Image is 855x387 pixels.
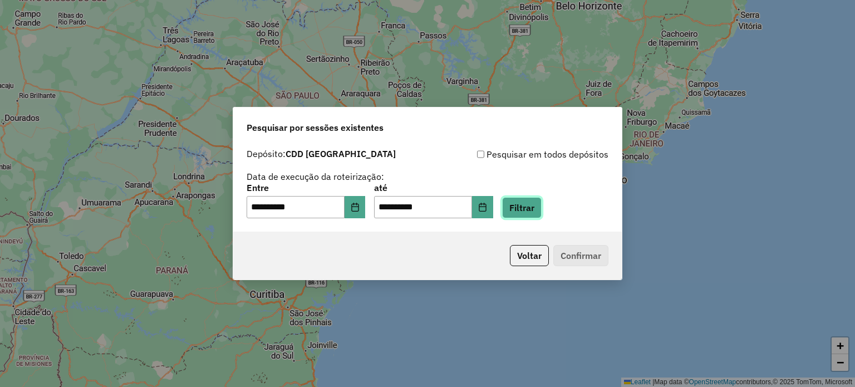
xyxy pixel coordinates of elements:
[247,121,384,134] span: Pesquisar por sessões existentes
[247,181,365,194] label: Entre
[510,245,549,266] button: Voltar
[247,170,384,183] label: Data de execução da roteirização:
[286,148,396,159] strong: CDD [GEOGRAPHIC_DATA]
[427,148,608,161] div: Pesquisar em todos depósitos
[247,147,396,160] label: Depósito:
[345,196,366,218] button: Choose Date
[502,197,542,218] button: Filtrar
[472,196,493,218] button: Choose Date
[374,181,493,194] label: até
